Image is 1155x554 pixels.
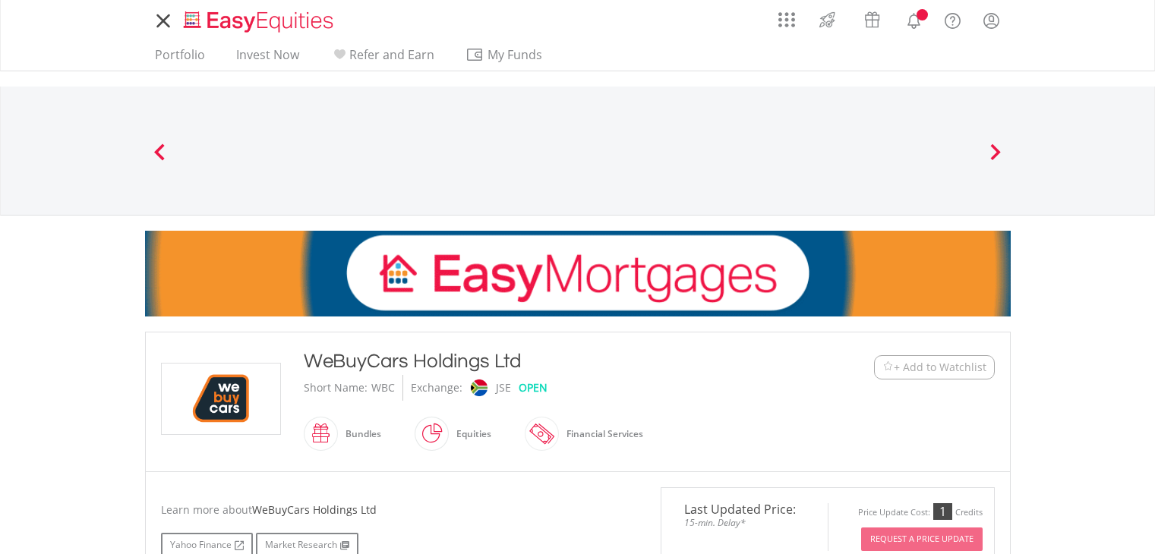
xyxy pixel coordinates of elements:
[860,8,885,32] img: vouchers-v2.svg
[496,375,511,401] div: JSE
[955,507,983,518] div: Credits
[149,47,211,71] a: Portfolio
[338,416,381,452] div: Bundles
[304,375,368,401] div: Short Name:
[894,360,986,375] span: + Add to Watchlist
[768,4,805,28] a: AppsGrid
[465,45,565,65] span: My Funds
[470,379,487,396] img: jse.png
[349,46,434,63] span: Refer and Earn
[449,416,491,452] div: Equities
[673,515,816,530] span: 15-min. Delay*
[161,502,638,518] div: Learn more about
[858,507,930,518] div: Price Update Cost:
[882,361,894,373] img: Watchlist
[850,4,895,32] a: Vouchers
[371,375,395,401] div: WBC
[874,355,995,379] button: Watchlist + Add to Watchlist
[164,364,278,434] img: EQU.ZA.WBC.png
[933,4,972,34] a: FAQ's and Support
[778,11,795,28] img: grid-menu-icon.svg
[895,4,933,34] a: Notifications
[972,4,1011,37] a: My Profile
[519,375,548,401] div: OPEN
[324,47,440,71] a: Refer and Earn
[861,527,983,551] button: Request A Price Update
[815,8,840,32] img: thrive-v2.svg
[411,375,462,401] div: Exchange:
[181,9,339,34] img: EasyEquities_Logo.png
[230,47,305,71] a: Invest Now
[304,348,781,375] div: WeBuyCars Holdings Ltd
[252,502,377,517] span: WeBuyCars Holdings Ltd
[178,4,339,34] a: Home page
[145,231,1011,316] img: EasyMortage Promotion Banner
[673,503,816,515] span: Last Updated Price:
[559,416,643,452] div: Financial Services
[933,503,952,520] div: 1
